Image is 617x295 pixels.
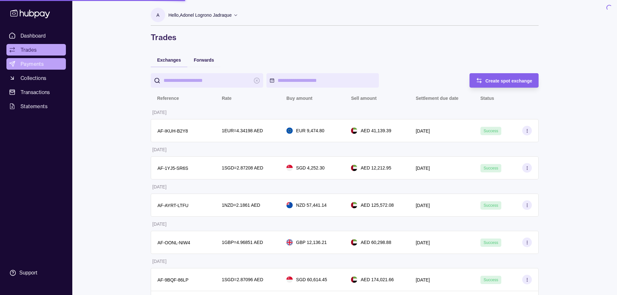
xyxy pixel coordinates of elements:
span: Success [484,278,498,282]
a: Trades [6,44,66,56]
input: search [164,73,250,88]
span: Success [484,203,498,208]
img: eu [286,127,293,134]
p: SGD 60,614.45 [296,276,327,283]
p: [DATE] [152,184,166,189]
p: [DATE] [152,259,166,264]
p: 1 SGD = 2.87208 AED [222,164,263,171]
a: Dashboard [6,30,66,41]
span: Create spot exchange [486,78,532,83]
span: Collections [21,74,46,82]
p: [DATE] [416,277,430,282]
p: AED 60,298.88 [361,239,391,246]
p: [DATE] [416,166,430,171]
p: [DATE] [152,221,166,227]
p: [DATE] [152,147,166,152]
p: 1 GBP = 4.96851 AED [222,239,263,246]
p: SGD 4,252.30 [296,164,325,171]
button: Create spot exchange [469,73,539,88]
span: Success [484,240,498,245]
span: Statements [21,102,48,110]
p: [DATE] [152,110,166,115]
p: 1 SGD = 2.87096 AED [222,276,263,283]
a: Statements [6,100,66,112]
p: NZD 57,441.14 [296,202,326,209]
p: AED 12,212.95 [361,164,391,171]
p: AF-AYRT-LTFU [157,203,188,208]
p: A [156,12,159,19]
p: AED 125,572.08 [361,202,394,209]
span: Trades [21,46,37,54]
span: Forwards [194,57,214,63]
img: ae [351,127,357,134]
a: Support [6,266,66,280]
span: Exchanges [157,57,181,63]
p: Sell amount [351,96,376,101]
span: Success [484,129,498,133]
p: Buy amount [286,96,312,101]
img: sg [286,165,293,171]
p: EUR 9,474.80 [296,127,324,134]
p: 1 NZD = 2.1861 AED [222,202,260,209]
p: Status [480,96,494,101]
img: sg [286,276,293,283]
div: Support [19,269,37,276]
img: ae [351,165,357,171]
span: Success [484,166,498,170]
p: 1 EUR = 4.34198 AED [222,127,263,134]
a: Collections [6,72,66,84]
p: AF-IKUH-B2Y8 [157,128,188,134]
a: Transactions [6,86,66,98]
p: Rate [222,96,231,101]
p: GBP 12,136.21 [296,239,326,246]
p: AF-OONL-NIW4 [157,240,190,245]
p: [DATE] [416,240,430,245]
p: AF-9BQF-86LP [157,277,188,282]
img: ae [351,276,357,283]
img: ae [351,239,357,246]
p: Hello, Adonel Logrono Jadraque [168,12,232,19]
p: AF-1YJ5-SR6S [157,166,188,171]
h1: Trades [151,32,539,42]
span: Dashboard [21,32,46,39]
span: Transactions [21,88,50,96]
p: Settlement due date [416,96,459,101]
img: gb [286,239,293,246]
p: Reference [157,96,179,101]
p: [DATE] [416,203,430,208]
img: nz [286,202,293,208]
p: AED 174,021.66 [361,276,394,283]
span: Payments [21,60,44,68]
p: [DATE] [416,128,430,134]
img: ae [351,202,357,208]
a: Payments [6,58,66,70]
p: AED 41,139.39 [361,127,391,134]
